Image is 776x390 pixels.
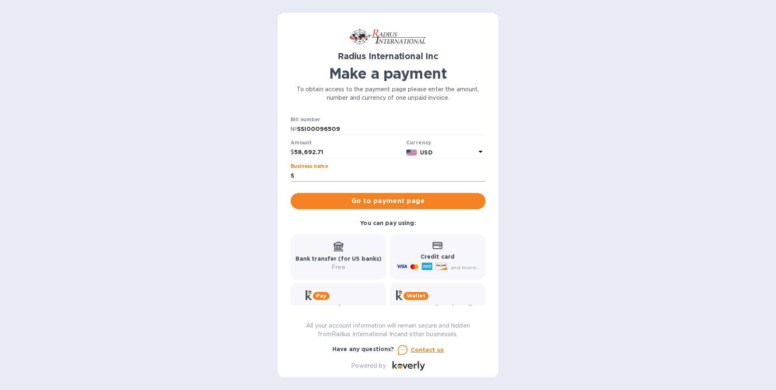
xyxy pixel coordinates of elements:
[411,347,444,353] u: Contact us
[420,149,432,156] b: USD
[294,146,403,159] input: 0.00
[360,220,416,226] b: You can pay using:
[351,362,386,370] p: Powered by
[451,264,480,270] span: and more...
[291,193,485,209] button: Go to payment page
[332,346,394,352] b: Have any questions?
[306,304,372,311] b: Get more time to pay
[291,85,485,102] p: To obtain access to the payment page please enter the amount, number and currency of one unpaid i...
[316,293,326,299] b: Pay
[420,253,455,260] b: Credit card
[291,170,485,182] input: Enter business name
[297,123,485,135] input: Enter bill number
[291,125,297,133] p: №
[297,196,479,206] span: Go to payment page
[295,255,382,262] b: Bank transfer (for US banks)
[406,139,431,146] b: Currency
[406,150,417,155] img: USD
[291,141,311,146] label: Amount
[407,293,425,299] b: Wallet
[291,65,485,82] h1: Make a payment
[291,164,328,169] label: Business name
[338,51,438,61] b: Radius International Inc
[295,263,382,272] p: Free
[291,148,294,156] p: $
[291,321,485,339] p: All your account information will remain secure and hidden from Radius International Inc and othe...
[291,117,320,122] label: Bill number
[396,304,479,311] b: Instant transfers via Wallet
